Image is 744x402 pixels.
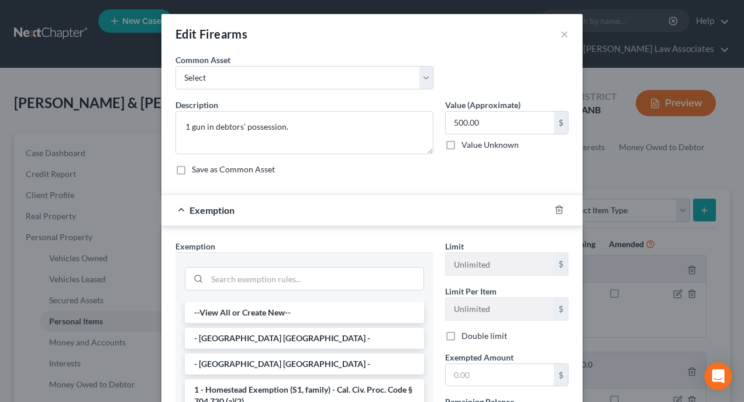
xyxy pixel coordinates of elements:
[446,253,554,275] input: --
[560,27,569,41] button: ×
[554,112,568,134] div: $
[554,253,568,275] div: $
[554,298,568,320] div: $
[192,164,275,175] label: Save as Common Asset
[445,241,464,251] span: Limit
[185,354,424,375] li: - [GEOGRAPHIC_DATA] [GEOGRAPHIC_DATA] -
[461,330,507,342] label: Double limit
[445,99,521,111] label: Value (Approximate)
[554,364,568,386] div: $
[190,205,235,216] span: Exemption
[175,100,218,110] span: Description
[185,302,424,323] li: --View All or Create New--
[175,241,215,251] span: Exemption
[175,26,247,42] div: Edit Firearms
[446,364,554,386] input: 0.00
[445,285,497,297] label: Limit Per Item
[185,328,424,349] li: - [GEOGRAPHIC_DATA] [GEOGRAPHIC_DATA] -
[175,54,230,66] label: Common Asset
[446,298,554,320] input: --
[445,352,514,362] span: Exempted Amount
[207,268,423,290] input: Search exemption rules...
[461,139,519,151] label: Value Unknown
[704,362,732,390] div: Open Intercom Messenger
[446,112,554,134] input: 0.00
